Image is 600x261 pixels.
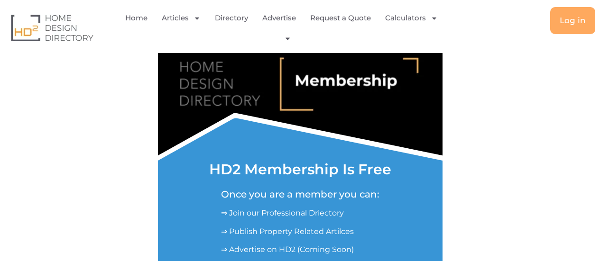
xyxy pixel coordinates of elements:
a: Directory [215,7,248,29]
p: ⇒ Join our Professional Driectory [221,207,379,219]
a: Log in [550,7,595,34]
h1: HD2 Membership Is Free [209,162,391,177]
a: Articles [162,7,201,29]
span: Log in [560,17,586,25]
nav: Menu [123,7,448,48]
a: Request a Quote [310,7,371,29]
a: Advertise [262,7,296,29]
a: Calculators [385,7,438,29]
p: ⇒ Publish Property Related Artilces [221,226,379,237]
h5: Once you are a member you can: [221,189,379,200]
p: ⇒ Advertise on HD2 (Coming Soon) [221,244,379,255]
a: Home [125,7,148,29]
